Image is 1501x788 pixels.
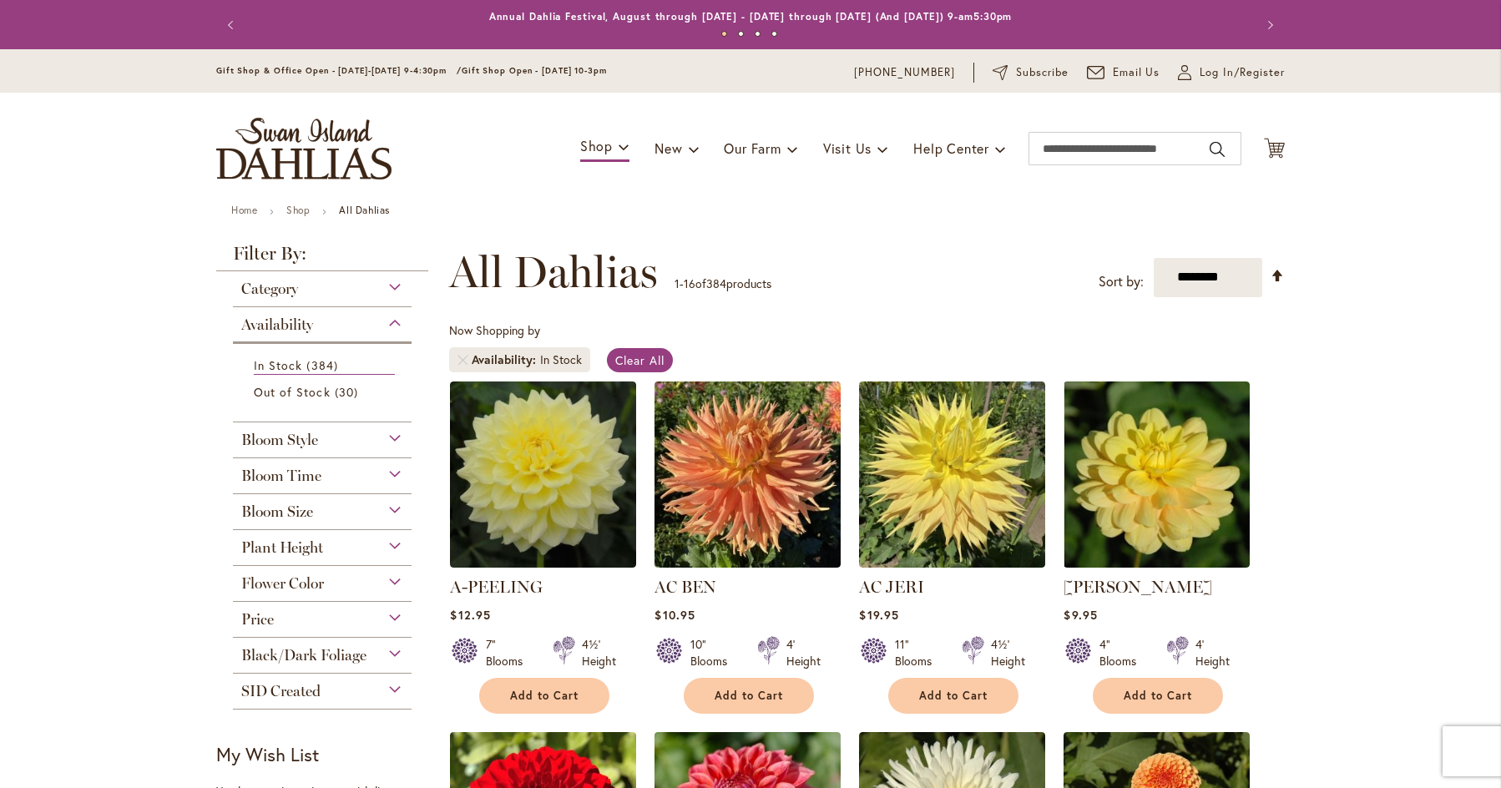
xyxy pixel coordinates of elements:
[823,139,872,157] span: Visit Us
[486,636,533,669] div: 7" Blooms
[254,384,331,400] span: Out of Stock
[13,729,59,775] iframe: Launch Accessibility Center
[738,31,744,37] button: 2 of 4
[241,316,313,334] span: Availability
[771,31,777,37] button: 4 of 4
[1064,577,1212,597] a: [PERSON_NAME]
[241,610,274,629] span: Price
[615,352,665,368] span: Clear All
[859,381,1045,568] img: AC Jeri
[540,351,582,368] div: In Stock
[241,467,321,485] span: Bloom Time
[335,383,362,401] span: 30
[895,636,942,669] div: 11" Blooms
[339,204,390,216] strong: All Dahlias
[580,137,613,154] span: Shop
[462,65,607,76] span: Gift Shop Open - [DATE] 10-3pm
[721,31,727,37] button: 1 of 4
[216,245,428,271] strong: Filter By:
[993,64,1069,81] a: Subscribe
[786,636,821,669] div: 4' Height
[449,247,658,297] span: All Dahlias
[715,689,783,703] span: Add to Cart
[654,381,841,568] img: AC BEN
[450,577,543,597] a: A-PEELING
[1087,64,1160,81] a: Email Us
[254,383,395,401] a: Out of Stock 30
[241,646,366,664] span: Black/Dark Foliage
[489,10,1013,23] a: Annual Dahlia Festival, August through [DATE] - [DATE] through [DATE] (And [DATE]) 9-am5:30pm
[854,64,955,81] a: [PHONE_NUMBER]
[1251,8,1285,42] button: Next
[1099,266,1144,297] label: Sort by:
[1178,64,1285,81] a: Log In/Register
[241,682,321,700] span: SID Created
[510,689,579,703] span: Add to Cart
[254,356,395,375] a: In Stock 384
[859,607,898,623] span: $19.95
[1064,381,1250,568] img: AHOY MATEY
[654,139,682,157] span: New
[1195,636,1230,669] div: 4' Height
[654,555,841,571] a: AC BEN
[231,204,257,216] a: Home
[450,607,490,623] span: $12.95
[859,577,924,597] a: AC JERI
[450,555,636,571] a: A-Peeling
[449,322,540,338] span: Now Shopping by
[755,31,761,37] button: 3 of 4
[1064,607,1097,623] span: $9.95
[1016,64,1069,81] span: Subscribe
[457,355,467,365] a: Remove Availability In Stock
[675,270,771,297] p: - of products
[254,357,302,373] span: In Stock
[706,275,726,291] span: 384
[888,678,1018,714] button: Add to Cart
[479,678,609,714] button: Add to Cart
[724,139,781,157] span: Our Farm
[607,348,673,372] a: Clear All
[654,577,716,597] a: AC BEN
[684,275,695,291] span: 16
[286,204,310,216] a: Shop
[472,351,540,368] span: Availability
[654,607,695,623] span: $10.95
[582,636,616,669] div: 4½' Height
[450,381,636,568] img: A-Peeling
[241,503,313,521] span: Bloom Size
[241,431,318,449] span: Bloom Style
[690,636,737,669] div: 10" Blooms
[306,356,341,374] span: 384
[1093,678,1223,714] button: Add to Cart
[216,65,462,76] span: Gift Shop & Office Open - [DATE]-[DATE] 9-4:30pm /
[241,538,323,557] span: Plant Height
[859,555,1045,571] a: AC Jeri
[241,574,324,593] span: Flower Color
[1113,64,1160,81] span: Email Us
[241,280,298,298] span: Category
[919,689,988,703] span: Add to Cart
[675,275,680,291] span: 1
[216,118,392,179] a: store logo
[991,636,1025,669] div: 4½' Height
[1200,64,1285,81] span: Log In/Register
[913,139,989,157] span: Help Center
[216,8,250,42] button: Previous
[1064,555,1250,571] a: AHOY MATEY
[1099,636,1146,669] div: 4" Blooms
[216,742,319,766] strong: My Wish List
[684,678,814,714] button: Add to Cart
[1124,689,1192,703] span: Add to Cart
